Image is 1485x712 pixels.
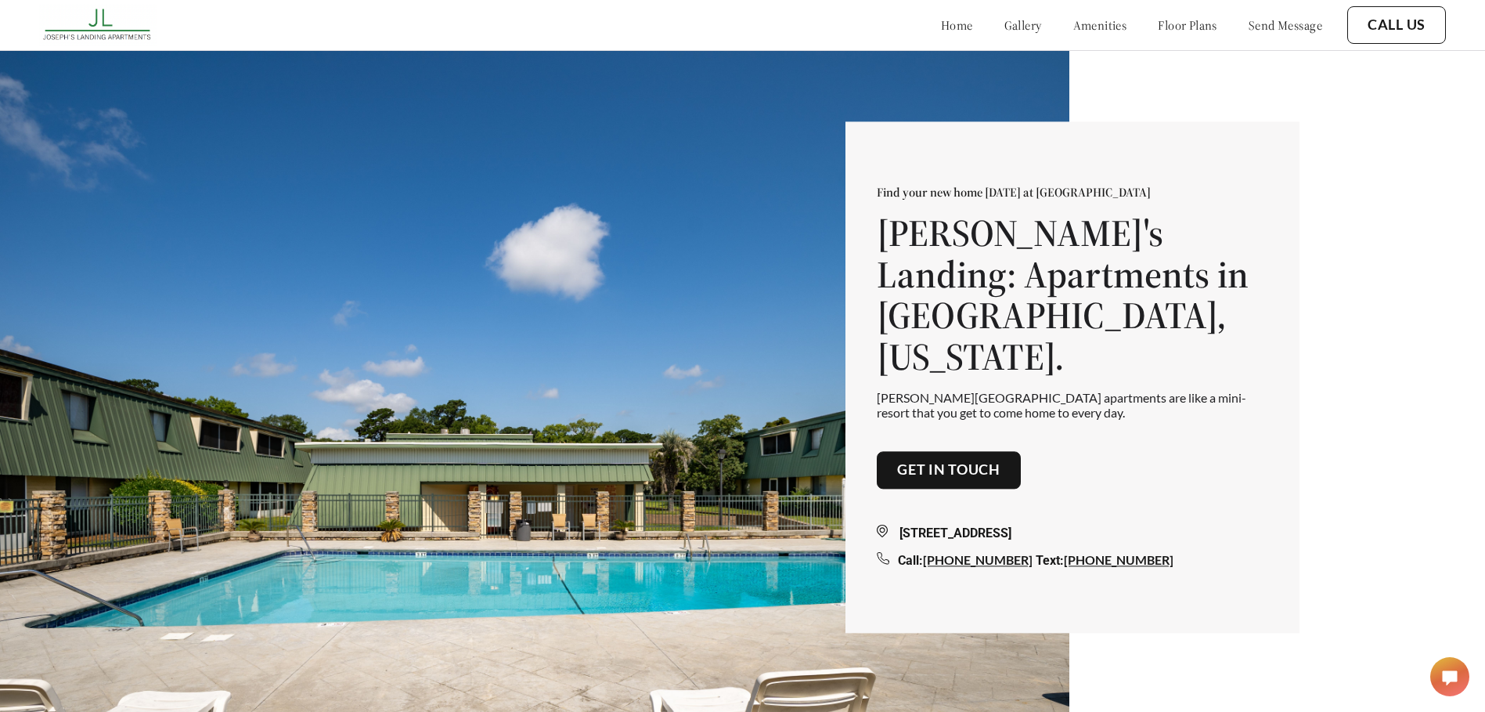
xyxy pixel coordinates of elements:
[1073,17,1127,33] a: amenities
[877,524,1268,543] div: [STREET_ADDRESS]
[877,212,1268,378] h1: [PERSON_NAME]'s Landing: Apartments in [GEOGRAPHIC_DATA], [US_STATE].
[39,4,157,46] img: Company logo
[1036,553,1064,568] span: Text:
[1158,17,1217,33] a: floor plans
[877,184,1268,200] p: Find your new home [DATE] at [GEOGRAPHIC_DATA]
[877,390,1268,420] p: [PERSON_NAME][GEOGRAPHIC_DATA] apartments are like a mini-resort that you get to come home to eve...
[941,17,973,33] a: home
[1368,16,1426,34] a: Call Us
[877,452,1021,490] button: Get in touch
[1064,552,1173,567] a: [PHONE_NUMBER]
[923,552,1033,567] a: [PHONE_NUMBER]
[1004,17,1042,33] a: gallery
[897,462,1000,479] a: Get in touch
[898,553,923,568] span: Call:
[1347,6,1446,44] button: Call Us
[1249,17,1322,33] a: send message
